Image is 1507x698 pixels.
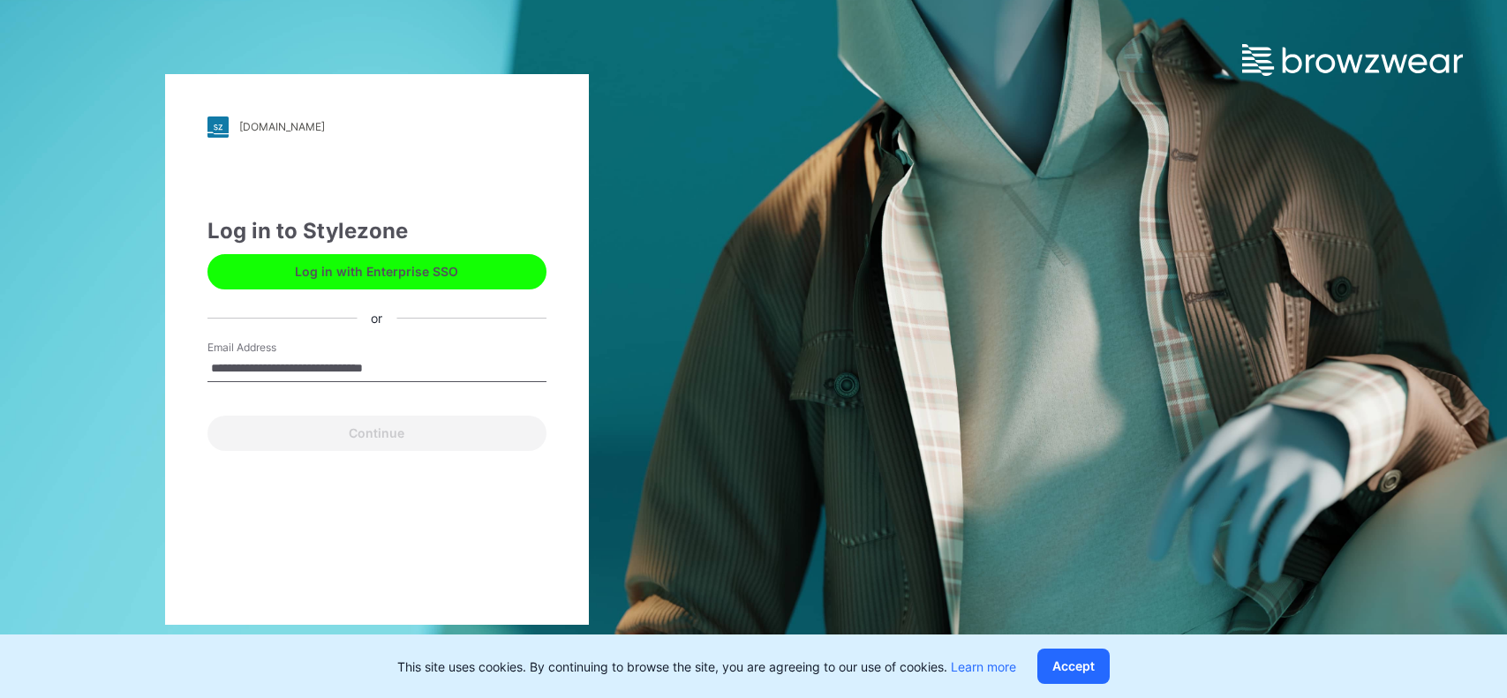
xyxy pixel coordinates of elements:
p: This site uses cookies. By continuing to browse the site, you are agreeing to our use of cookies. [397,657,1016,676]
label: Email Address [207,340,331,356]
img: stylezone-logo.562084cfcfab977791bfbf7441f1a819.svg [207,116,229,138]
img: browzwear-logo.e42bd6dac1945053ebaf764b6aa21510.svg [1242,44,1463,76]
div: Log in to Stylezone [207,215,546,247]
div: [DOMAIN_NAME] [239,120,325,133]
div: or [357,309,396,327]
button: Accept [1037,649,1110,684]
a: [DOMAIN_NAME] [207,116,546,138]
button: Log in with Enterprise SSO [207,254,546,289]
a: Learn more [951,659,1016,674]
